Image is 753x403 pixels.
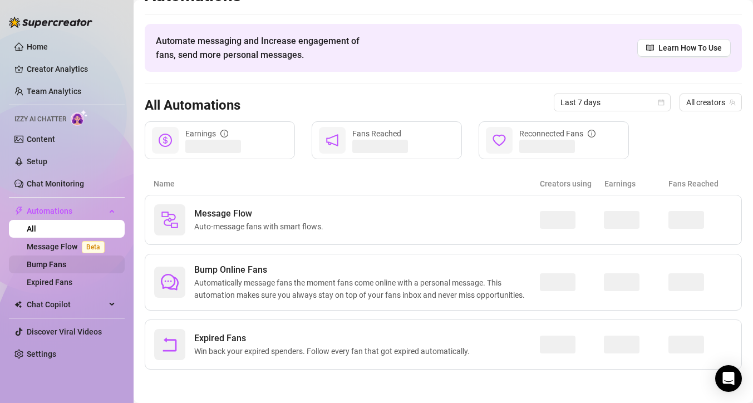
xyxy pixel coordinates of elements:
[588,130,595,137] span: info-circle
[27,260,66,269] a: Bump Fans
[326,134,339,147] span: notification
[27,350,56,358] a: Settings
[637,39,731,57] a: Learn How To Use
[540,178,604,190] article: Creators using
[27,157,47,166] a: Setup
[729,99,736,106] span: team
[658,99,665,106] span: calendar
[27,42,48,51] a: Home
[154,178,540,190] article: Name
[194,220,328,233] span: Auto-message fans with smart flows.
[352,129,401,138] span: Fans Reached
[27,296,106,313] span: Chat Copilot
[27,179,84,188] a: Chat Monitoring
[646,44,654,52] span: read
[159,134,172,147] span: dollar
[71,110,88,126] img: AI Chatter
[161,211,179,229] img: svg%3e
[493,134,506,147] span: heart
[519,127,595,140] div: Reconnected Fans
[14,207,23,215] span: thunderbolt
[27,242,109,251] a: Message FlowBeta
[9,17,92,28] img: logo-BBDzfeDw.svg
[194,263,540,277] span: Bump Online Fans
[14,301,22,308] img: Chat Copilot
[194,345,474,357] span: Win back your expired spenders. Follow every fan that got expired automatically.
[27,278,72,287] a: Expired Fans
[27,135,55,144] a: Content
[194,332,474,345] span: Expired Fans
[27,202,106,220] span: Automations
[27,224,36,233] a: All
[27,60,116,78] a: Creator Analytics
[560,94,664,111] span: Last 7 days
[668,178,733,190] article: Fans Reached
[658,42,722,54] span: Learn How To Use
[194,277,540,301] span: Automatically message fans the moment fans come online with a personal message. This automation m...
[14,114,66,125] span: Izzy AI Chatter
[220,130,228,137] span: info-circle
[161,273,179,291] span: comment
[145,97,240,115] h3: All Automations
[161,336,179,353] span: rollback
[686,94,735,111] span: All creators
[82,241,105,253] span: Beta
[27,87,81,96] a: Team Analytics
[194,207,328,220] span: Message Flow
[604,178,669,190] article: Earnings
[156,34,370,62] span: Automate messaging and Increase engagement of fans, send more personal messages.
[27,327,102,336] a: Discover Viral Videos
[185,127,228,140] div: Earnings
[715,365,742,392] div: Open Intercom Messenger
